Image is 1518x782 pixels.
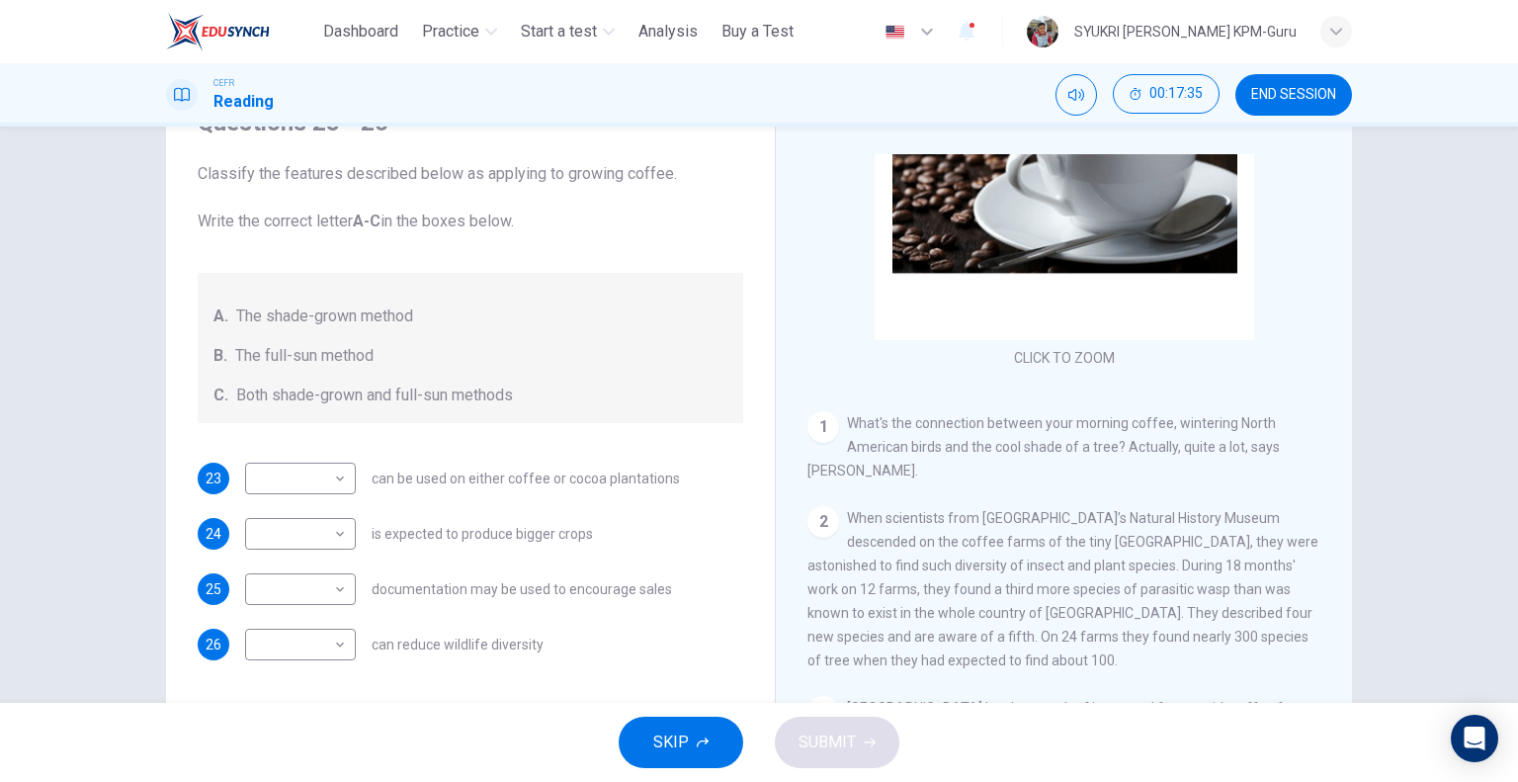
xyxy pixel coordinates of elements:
[206,638,221,652] span: 26
[213,384,228,407] span: C.
[235,344,374,368] span: The full-sun method
[213,76,234,90] span: CEFR
[166,12,270,51] img: ELTC logo
[1027,16,1058,47] img: Profile picture
[513,14,623,49] button: Start a test
[807,506,839,538] div: 2
[631,14,706,49] button: Analysis
[206,527,221,541] span: 24
[521,20,597,43] span: Start a test
[1149,86,1203,102] span: 00:17:35
[1251,87,1336,103] span: END SESSION
[372,638,544,652] span: can reduce wildlife diversity
[315,14,406,49] button: Dashboard
[213,344,227,368] span: B.
[213,304,228,328] span: A.
[1235,74,1352,116] button: END SESSION
[807,411,839,443] div: 1
[721,20,794,43] span: Buy a Test
[1113,74,1220,114] button: 00:17:35
[1451,715,1498,762] div: Open Intercom Messenger
[422,20,479,43] span: Practice
[807,510,1318,668] span: When scientists from [GEOGRAPHIC_DATA]’s Natural History Museum descended on the coffee farms of ...
[213,90,274,114] h1: Reading
[372,472,680,485] span: can be used on either coffee or cocoa plantations
[414,14,505,49] button: Practice
[372,527,593,541] span: is expected to produce bigger crops
[883,25,907,40] img: en
[236,304,413,328] span: The shade-grown method
[323,20,398,43] span: Dashboard
[206,472,221,485] span: 23
[653,729,689,756] span: SKIP
[619,717,743,768] button: SKIP
[166,12,315,51] a: ELTC logo
[714,14,801,49] button: Buy a Test
[236,384,513,407] span: Both shade-grown and full-sun methods
[807,696,839,728] div: 3
[372,582,672,596] span: documentation may be used to encourage sales
[206,582,221,596] span: 25
[198,162,743,233] span: Classify the features described below as applying to growing coffee. Write the correct letter in ...
[1113,74,1220,116] div: Hide
[353,212,380,230] b: A-C
[1055,74,1097,116] div: Mute
[1074,20,1297,43] div: SYUKRI [PERSON_NAME] KPM-Guru
[807,415,1280,478] span: What's the connection between your morning coffee, wintering North American birds and the cool sh...
[638,20,698,43] span: Analysis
